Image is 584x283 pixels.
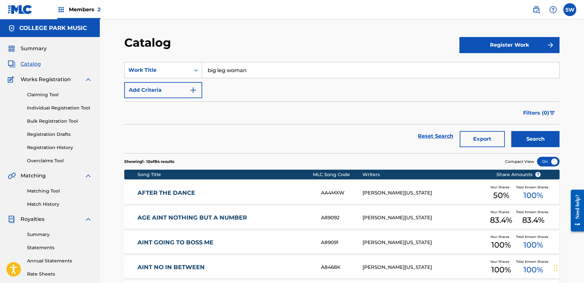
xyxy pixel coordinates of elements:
[21,76,71,83] span: Works Registration
[415,129,457,143] a: Reset Search
[27,271,92,278] a: Rate Sheets
[490,214,512,226] span: 83.4 %
[547,3,560,16] div: Help
[69,6,100,13] span: Members
[137,239,313,246] a: AINT GOING TO BOSS ME
[21,215,44,223] span: Royalties
[21,60,41,68] span: Catalog
[496,171,541,178] span: Share Amounts
[137,171,313,178] div: Song Title
[27,258,92,264] a: Annual Statements
[57,6,65,14] img: Top Rightsholders
[519,105,560,121] button: Filters (0)
[516,185,551,190] span: Total Known Shares
[124,159,174,165] p: Showing 1 - 10 of 84 results
[550,111,555,115] img: filter
[490,259,512,264] span: Your Shares
[21,172,46,180] span: Matching
[490,210,512,214] span: Your Shares
[516,234,551,239] span: Total Known Shares
[8,215,15,223] img: Royalties
[523,190,543,201] span: 100 %
[8,172,16,180] img: Matching
[523,109,549,117] span: Filters ( 0 )
[84,215,92,223] img: expand
[511,131,560,147] button: Search
[535,172,541,177] span: ?
[321,189,362,197] div: AA4MXW
[547,41,554,49] img: f7272a7cc735f4ea7f67.svg
[27,131,92,138] a: Registration Drafts
[8,76,16,83] img: Works Registration
[124,82,202,98] button: Add Criteria
[321,239,362,246] div: A89091
[137,264,313,271] a: AINT NO IN BETWEEN
[27,144,92,151] a: Registration History
[27,91,92,98] a: Claiming Tool
[137,189,313,197] a: AFTER THE DANCE
[532,6,540,14] img: search
[27,157,92,164] a: Overclaims Tool
[27,118,92,125] a: Bulk Registration Tool
[459,37,560,53] button: Register Work
[363,264,486,271] div: [PERSON_NAME][US_STATE]
[363,239,486,246] div: [PERSON_NAME][US_STATE]
[552,252,584,283] iframe: Chat Widget
[321,264,362,271] div: A8468K
[491,239,511,251] span: 100 %
[554,259,558,278] div: Drag
[27,105,92,111] a: Individual Registration Tool
[27,188,92,194] a: Matching Tool
[522,214,544,226] span: 83.4 %
[363,214,486,222] div: [PERSON_NAME][US_STATE]
[8,24,15,32] img: Accounts
[84,172,92,180] img: expand
[563,3,576,16] div: User Menu
[27,244,92,251] a: Statements
[516,259,551,264] span: Total Known Shares
[124,62,560,153] form: Search Form
[84,76,92,83] img: expand
[8,45,15,52] img: Summary
[530,3,543,16] a: Public Search
[19,24,87,32] h5: COLLEGE PARK MUSIC
[523,264,543,276] span: 100 %
[493,190,509,201] span: 50 %
[321,214,362,222] div: A89092
[8,5,33,14] img: MLC Logo
[505,159,534,165] span: Compact View
[490,185,512,190] span: Your Shares
[363,189,486,197] div: [PERSON_NAME][US_STATE]
[8,45,47,52] a: SummarySummary
[98,6,100,13] span: 2
[363,171,486,178] div: Writers
[566,185,584,237] iframe: Resource Center
[313,171,363,178] div: MLC Song Code
[460,131,505,147] button: Export
[8,60,41,68] a: CatalogCatalog
[523,239,543,251] span: 100 %
[516,210,551,214] span: Total Known Shares
[137,214,313,222] a: AGE AINT NOTHING BUT A NUMBER
[490,234,512,239] span: Your Shares
[27,201,92,208] a: Match History
[491,264,511,276] span: 100 %
[8,60,15,68] img: Catalog
[549,6,557,14] img: help
[21,45,47,52] span: Summary
[128,66,186,74] div: Work Title
[189,86,197,94] img: 9d2ae6d4665cec9f34b9.svg
[27,231,92,238] a: Summary
[124,35,174,50] h2: Catalog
